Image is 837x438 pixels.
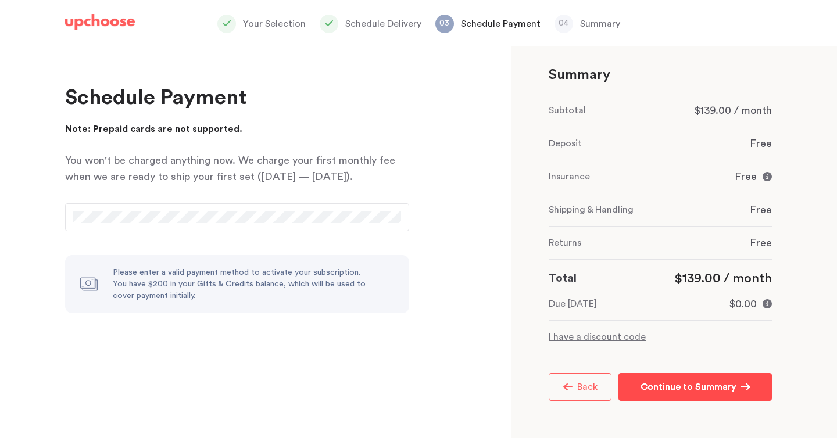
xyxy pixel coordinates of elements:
[549,236,581,250] p: Returns
[549,170,590,184] p: Insurance
[674,272,772,285] span: $139.00 / month
[65,84,409,112] p: Schedule Payment
[65,124,242,134] span: Note: Prepaid cards are not supported.
[618,373,772,401] button: Continue to Summary
[549,103,586,117] p: Subtotal
[641,380,736,394] p: Continue to Summary
[65,14,135,35] a: UpChoose
[435,16,454,30] p: 03
[549,269,577,288] p: Total
[695,105,772,116] span: $139.00 / month
[549,137,582,150] p: Deposit
[580,17,620,31] p: Summary
[750,203,772,217] p: Free
[729,297,757,311] p: $0.00
[243,17,306,31] p: Your Selection
[549,297,597,311] p: Due [DATE]
[549,94,772,344] div: 0
[461,17,541,31] p: Schedule Payment
[549,330,772,344] p: I have a discount code
[573,382,598,392] span: Back
[750,236,772,250] p: Free
[549,373,611,401] button: Back
[549,66,610,84] p: Summary
[549,203,634,217] p: Shipping & Handling
[750,137,772,150] p: Free
[555,16,573,30] p: 04
[345,17,421,31] p: Schedule Delivery
[65,152,409,185] p: You won't be charged anything now. We charge your first monthly fee when we are ready to ship you...
[735,170,757,184] p: Free
[80,275,98,293] img: money.png
[65,14,135,30] img: UpChoose
[113,267,369,301] div: Please enter a valid payment method to activate your subscription. You have $200 in your Gifts & ...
